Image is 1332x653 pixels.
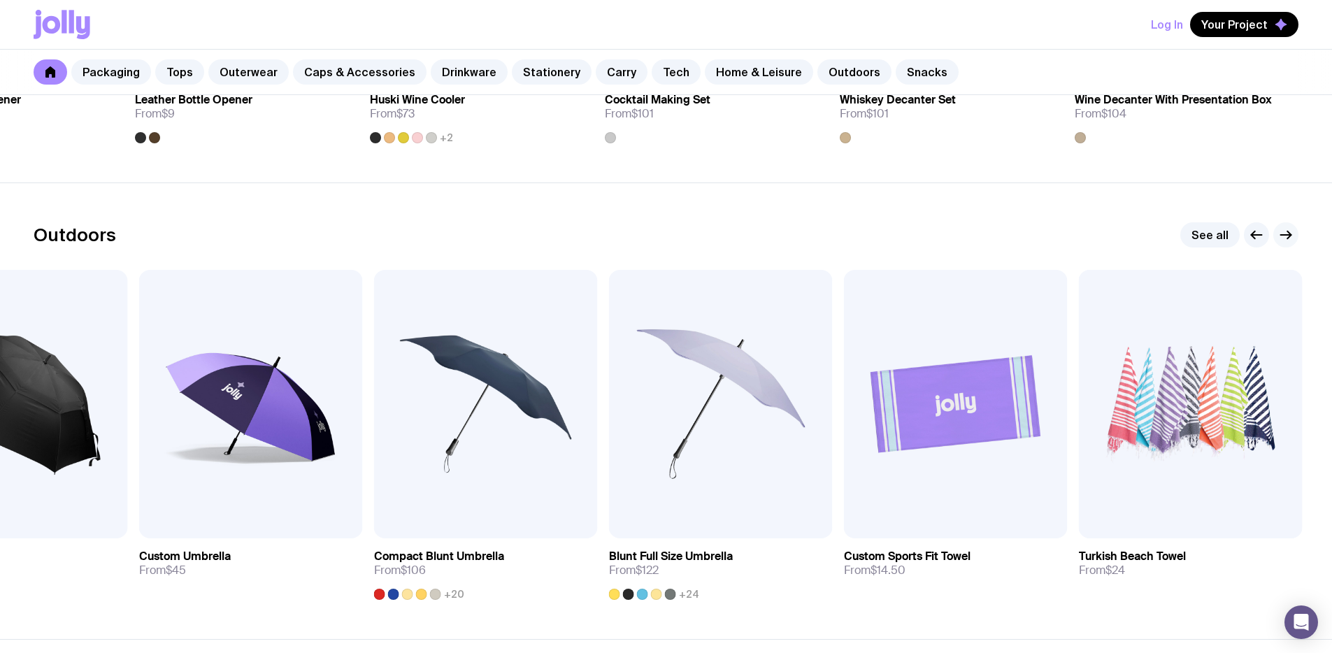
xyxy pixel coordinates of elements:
[609,538,833,600] a: Blunt Full Size UmbrellaFrom$122+24
[840,82,1064,143] a: Whiskey Decanter SetFrom$101
[34,224,116,245] h2: Outdoors
[817,59,891,85] a: Outdoors
[396,106,415,121] span: $73
[71,59,151,85] a: Packaging
[293,59,427,85] a: Caps & Accessories
[440,132,453,143] span: +2
[1101,106,1126,121] span: $104
[1079,550,1186,564] h3: Turkish Beach Towel
[1151,12,1183,37] button: Log In
[431,59,508,85] a: Drinkware
[370,93,465,107] h3: Huski Wine Cooler
[605,93,710,107] h3: Cocktail Making Set
[135,93,252,107] h3: Leather Bottle Opener
[1284,605,1318,639] div: Open Intercom Messenger
[1075,93,1272,107] h3: Wine Decanter With Presentation Box
[871,563,905,577] span: $14.50
[679,589,699,600] span: +24
[1201,17,1268,31] span: Your Project
[374,564,426,577] span: From
[444,589,464,600] span: +20
[844,550,971,564] h3: Custom Sports Fit Towel
[370,82,594,143] a: Huski Wine CoolerFrom$73+2
[1079,538,1303,589] a: Turkish Beach TowelFrom$24
[605,82,829,143] a: Cocktail Making SetFrom$101
[609,564,659,577] span: From
[1075,82,1298,143] a: Wine Decanter With Presentation BoxFrom$104
[1105,563,1125,577] span: $24
[1079,564,1125,577] span: From
[512,59,592,85] a: Stationery
[374,538,598,600] a: Compact Blunt UmbrellaFrom$106+20
[1075,107,1126,121] span: From
[1190,12,1298,37] button: Your Project
[605,107,654,121] span: From
[866,106,889,121] span: $101
[139,550,231,564] h3: Custom Umbrella
[139,564,186,577] span: From
[166,563,186,577] span: $45
[135,107,175,121] span: From
[1180,222,1240,247] a: See all
[596,59,647,85] a: Carry
[844,564,905,577] span: From
[162,106,175,121] span: $9
[609,550,733,564] h3: Blunt Full Size Umbrella
[139,538,363,589] a: Custom UmbrellaFrom$45
[636,563,659,577] span: $122
[705,59,813,85] a: Home & Leisure
[208,59,289,85] a: Outerwear
[652,59,701,85] a: Tech
[135,82,359,143] a: Leather Bottle OpenerFrom$9
[401,563,426,577] span: $106
[631,106,654,121] span: $101
[844,538,1068,589] a: Custom Sports Fit TowelFrom$14.50
[896,59,959,85] a: Snacks
[370,107,415,121] span: From
[840,107,889,121] span: From
[374,550,504,564] h3: Compact Blunt Umbrella
[840,93,956,107] h3: Whiskey Decanter Set
[155,59,204,85] a: Tops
